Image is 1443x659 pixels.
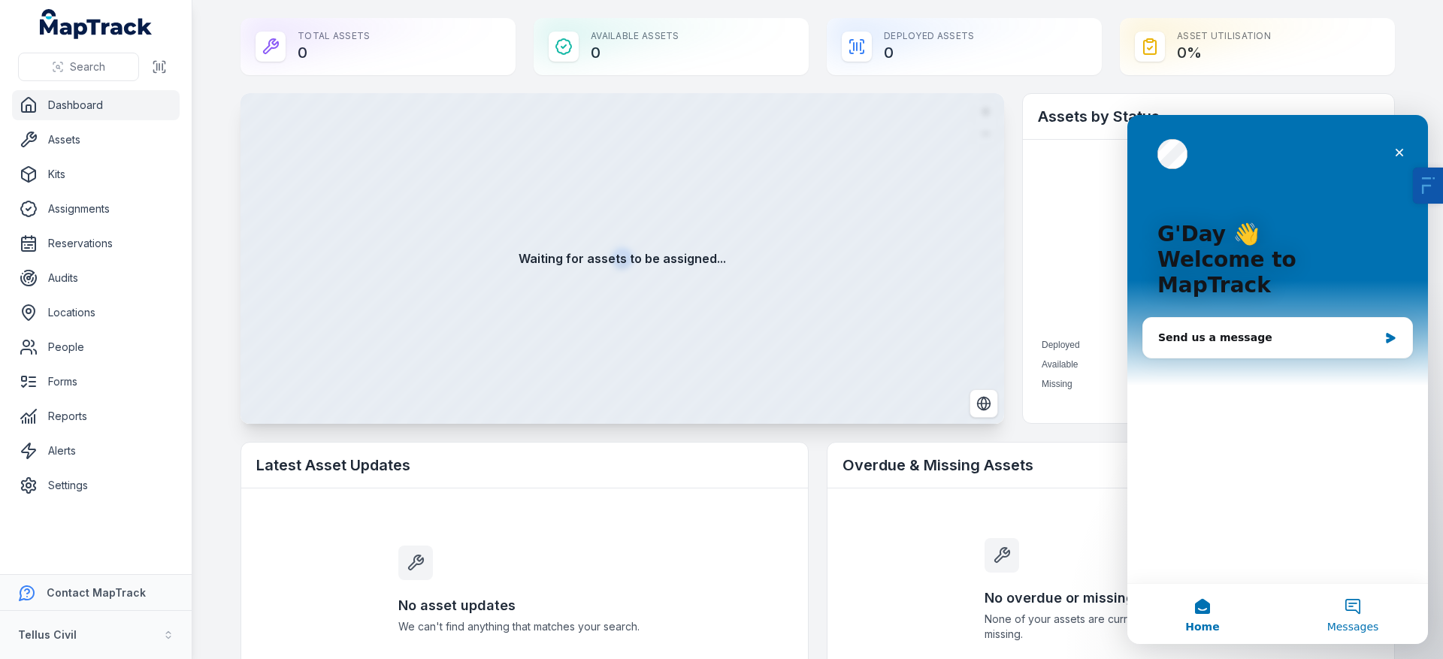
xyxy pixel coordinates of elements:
h3: No overdue or missing assets [985,588,1237,609]
strong: Waiting for assets to be assigned... [519,249,726,268]
a: MapTrack [40,9,153,39]
a: Assets [12,125,180,155]
a: Settings [12,470,180,500]
span: Missing [1042,379,1072,389]
a: Reports [12,401,180,431]
a: Assignments [12,194,180,224]
button: Switch to Satellite View [970,389,998,418]
span: Search [70,59,105,74]
span: Available [1042,359,1078,370]
span: We can't find anything that matches your search. [398,619,651,634]
a: Alerts [12,436,180,466]
a: Forms [12,367,180,397]
a: Dashboard [12,90,180,120]
span: Deployed [1042,340,1080,350]
a: Audits [12,263,180,293]
h3: No asset updates [398,595,651,616]
h2: Assets by Status [1038,106,1379,127]
a: Reservations [12,228,180,258]
strong: Contact MapTrack [47,586,146,599]
a: People [12,332,180,362]
button: Search [18,53,139,81]
iframe: Intercom live chat [1127,115,1428,644]
h2: Overdue & Missing Assets [843,455,1379,476]
a: Locations [12,298,180,328]
h2: Latest Asset Updates [256,455,793,476]
span: None of your assets are currently overdue or missing. [985,612,1237,642]
strong: Tellus Civil [18,628,77,641]
a: Kits [12,159,180,189]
